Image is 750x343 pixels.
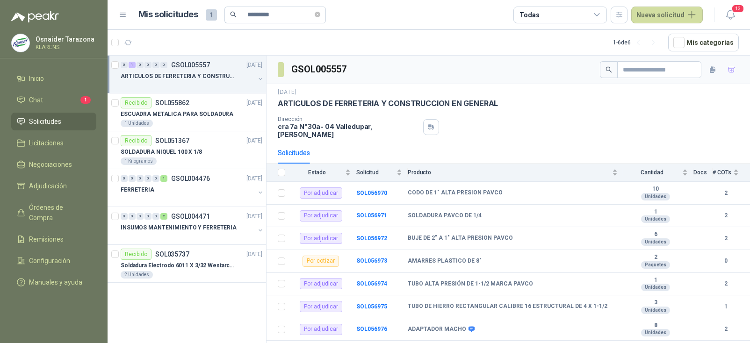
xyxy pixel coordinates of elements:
b: SOL056976 [356,326,387,332]
p: cra 7a N°30a- 04 Valledupar , [PERSON_NAME] [278,122,419,138]
p: GSOL004476 [171,175,210,182]
div: Recibido [121,135,151,146]
a: 0 0 0 0 0 1 GSOL004476[DATE] FERRETERIA [121,173,264,203]
div: 1 - 6 de 6 [613,35,661,50]
a: Negociaciones [11,156,96,173]
div: 0 [137,213,144,220]
div: Todas [519,10,539,20]
div: 0 [137,62,144,68]
span: Chat [29,95,43,105]
b: TUBO DE HIERRO RECTANGULAR CALIBRE 16 ESTRUCTURAL DE 4 X 1-1/2 [408,303,607,310]
div: 2 Unidades [121,271,153,279]
th: # COTs [713,164,750,182]
p: KLARENS [36,44,94,50]
p: [DATE] [278,88,296,97]
a: 0 1 0 0 0 0 GSOL005557[DATE] ARTICULOS DE FERRETERIA Y CONSTRUCCION EN GENERAL [121,59,264,89]
b: 1 [713,302,739,311]
b: 0 [713,257,739,265]
th: Cantidad [623,164,693,182]
p: SOLDADURA NIQUEL 100 X 1/8 [121,148,202,157]
b: 3 [623,299,688,307]
b: 1 [623,208,688,216]
b: AMARRES PLASTICO DE 8" [408,257,482,265]
div: 1 Kilogramos [121,157,157,165]
div: 0 [152,175,159,182]
th: Solicitud [356,164,408,182]
span: Cantidad [623,169,680,176]
div: 1 [160,175,167,182]
b: 10 [623,186,688,193]
div: Por adjudicar [300,210,342,222]
span: close-circle [315,10,320,19]
b: SOLDADURA PAVCO DE 1/4 [408,212,482,220]
a: SOL056971 [356,212,387,219]
img: Company Logo [12,34,29,52]
div: Unidades [641,193,670,200]
div: 0 [129,213,136,220]
span: close-circle [315,12,320,17]
span: Licitaciones [29,138,64,148]
b: 2 [713,234,739,243]
b: SOL056972 [356,235,387,242]
p: [DATE] [246,250,262,259]
span: Negociaciones [29,159,72,170]
b: 2 [713,325,739,334]
a: Manuales y ayuda [11,273,96,291]
a: SOL056974 [356,280,387,287]
span: Configuración [29,256,70,266]
div: 1 Unidades [121,120,153,127]
th: Estado [291,164,356,182]
div: 0 [152,213,159,220]
b: 2 [623,254,688,261]
h3: GSOL005557 [291,62,348,77]
a: Chat1 [11,91,96,109]
p: ARTICULOS DE FERRETERIA Y CONSTRUCCION EN GENERAL [121,72,237,81]
button: Mís categorías [668,34,739,51]
div: 1 [129,62,136,68]
p: GSOL005557 [171,62,210,68]
div: 0 [144,62,151,68]
img: Logo peakr [11,11,59,22]
p: ESCUADRA METALICA PARA SOLDADURA [121,110,233,119]
span: Estado [291,169,343,176]
p: Soldadura Electrodo 6011 X 3/32 Westarco Ref:5042 X 5 Kilos [121,261,237,270]
p: [DATE] [246,61,262,70]
span: Solicitud [356,169,395,176]
p: FERRETERIA [121,186,154,194]
span: Manuales y ayuda [29,277,82,287]
div: Solicitudes [278,148,310,158]
a: Inicio [11,70,96,87]
span: Solicitudes [29,116,61,127]
a: Licitaciones [11,134,96,152]
th: Docs [693,164,713,182]
a: SOL056973 [356,257,387,264]
b: CODO DE 1" ALTA PRESION PAVCO [408,189,503,197]
a: Adjudicación [11,177,96,195]
span: 1 [80,96,91,104]
p: INSUMOS MANTENIMIENTO Y FERRETERIA [121,223,237,232]
b: 2 [713,279,739,288]
div: Por adjudicar [300,278,342,289]
b: 8 [623,322,688,329]
button: Nueva solicitud [631,7,703,23]
p: SOL035737 [155,251,189,257]
span: 1 [206,9,217,21]
b: 1 [623,277,688,284]
b: SOL056970 [356,190,387,196]
div: Unidades [641,284,670,291]
p: SOL051367 [155,137,189,144]
span: Producto [408,169,610,176]
div: 0 [121,62,128,68]
p: Dirección [278,116,419,122]
a: RecibidoSOL035737[DATE] Soldadura Electrodo 6011 X 3/32 Westarco Ref:5042 X 5 Kilos2 Unidades [108,245,266,283]
span: Adjudicación [29,181,67,191]
div: 0 [137,175,144,182]
p: [DATE] [246,99,262,107]
div: Unidades [641,329,670,336]
a: RecibidoSOL055862[DATE] ESCUADRA METALICA PARA SOLDADURA1 Unidades [108,93,266,131]
div: 0 [121,175,128,182]
div: Unidades [641,307,670,314]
